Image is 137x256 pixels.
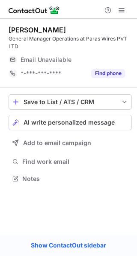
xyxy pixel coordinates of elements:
[24,99,117,105] div: Save to List / ATS / CRM
[9,94,132,110] button: save-profile-one-click
[9,173,132,185] button: Notes
[9,5,60,15] img: ContactOut v5.3.10
[22,175,128,183] span: Notes
[9,115,132,130] button: AI write personalized message
[9,135,132,151] button: Add to email campaign
[9,35,132,50] div: General Manager Operations at Paras Wires PVT LTD
[9,26,66,34] div: [PERSON_NAME]
[24,119,115,126] span: AI write personalized message
[23,140,91,146] span: Add to email campaign
[9,156,132,168] button: Find work email
[22,158,128,166] span: Find work email
[22,239,115,252] a: Show ContactOut sidebar
[91,69,125,78] button: Reveal Button
[21,56,71,64] span: Email Unavailable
